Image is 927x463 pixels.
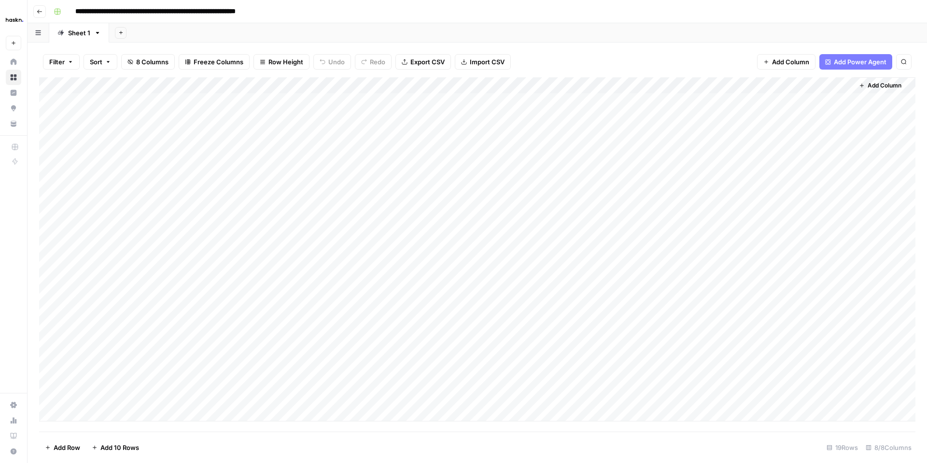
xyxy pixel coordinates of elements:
span: Add Column [772,57,809,67]
div: 19 Rows [823,440,862,455]
img: Haskn Logo [6,11,23,29]
span: Freeze Columns [194,57,243,67]
button: Freeze Columns [179,54,250,70]
span: Filter [49,57,65,67]
span: Redo [370,57,385,67]
button: Sort [84,54,117,70]
span: Undo [328,57,345,67]
button: Filter [43,54,80,70]
div: Sheet 1 [68,28,90,38]
button: Add Column [757,54,815,70]
a: Insights [6,85,21,101]
span: Sort [90,57,102,67]
button: Workspace: Haskn [6,8,21,32]
button: Undo [313,54,351,70]
a: Opportunities [6,101,21,116]
a: Sheet 1 [49,23,109,43]
button: Add Column [855,79,905,92]
a: Your Data [6,116,21,131]
span: Export CSV [410,57,445,67]
span: Add Row [54,443,80,452]
button: Add Row [39,440,86,455]
a: Home [6,54,21,70]
button: Row Height [253,54,309,70]
button: Add 10 Rows [86,440,145,455]
a: Browse [6,70,21,85]
a: Usage [6,413,21,428]
div: 8/8 Columns [862,440,915,455]
button: Add Power Agent [819,54,892,70]
span: Add Column [868,81,901,90]
a: Learning Hub [6,428,21,444]
a: Settings [6,397,21,413]
span: Add 10 Rows [100,443,139,452]
span: 8 Columns [136,57,169,67]
span: Add Power Agent [834,57,886,67]
button: Export CSV [395,54,451,70]
button: Help + Support [6,444,21,459]
button: 8 Columns [121,54,175,70]
button: Import CSV [455,54,511,70]
button: Redo [355,54,392,70]
span: Import CSV [470,57,505,67]
span: Row Height [268,57,303,67]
